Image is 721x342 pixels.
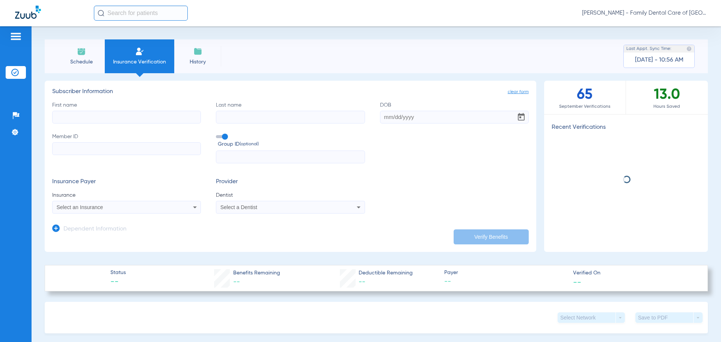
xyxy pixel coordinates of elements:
[240,140,259,148] small: (optional)
[359,279,365,285] span: --
[626,45,671,53] span: Last Appt. Sync Time:
[94,6,188,21] input: Search for patients
[52,88,529,96] h3: Subscriber Information
[63,58,99,66] span: Schedule
[216,111,365,124] input: Last name
[544,124,708,131] h3: Recent Verifications
[52,191,201,199] span: Insurance
[10,32,22,41] img: hamburger-icon
[626,81,708,114] div: 13.0
[193,47,202,56] img: History
[686,46,692,51] img: last sync help info
[454,229,529,244] button: Verify Benefits
[635,56,683,64] span: [DATE] - 10:56 AM
[110,269,126,277] span: Status
[216,101,365,124] label: Last name
[218,140,365,148] span: Group ID
[180,58,216,66] span: History
[77,47,86,56] img: Schedule
[216,191,365,199] span: Dentist
[110,58,169,66] span: Insurance Verification
[15,6,41,19] img: Zuub Logo
[57,204,103,210] span: Select an Insurance
[110,277,126,288] span: --
[380,101,529,124] label: DOB
[508,88,529,96] span: clear form
[216,178,365,186] h3: Provider
[52,133,201,164] label: Member ID
[582,9,706,17] span: [PERSON_NAME] - Family Dental Care of [GEOGRAPHIC_DATA]
[380,111,529,124] input: DOBOpen calendar
[444,277,567,286] span: --
[626,103,708,110] span: Hours Saved
[135,47,144,56] img: Manual Insurance Verification
[52,111,201,124] input: First name
[52,101,201,124] label: First name
[52,142,201,155] input: Member ID
[52,178,201,186] h3: Insurance Payer
[98,10,104,17] img: Search Icon
[220,204,257,210] span: Select a Dentist
[544,81,626,114] div: 65
[573,269,695,277] span: Verified On
[444,269,567,277] span: Payer
[544,103,626,110] span: September Verifications
[573,278,581,286] span: --
[514,110,529,125] button: Open calendar
[63,226,127,233] h3: Dependent Information
[233,279,240,285] span: --
[359,269,413,277] span: Deductible Remaining
[233,269,280,277] span: Benefits Remaining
